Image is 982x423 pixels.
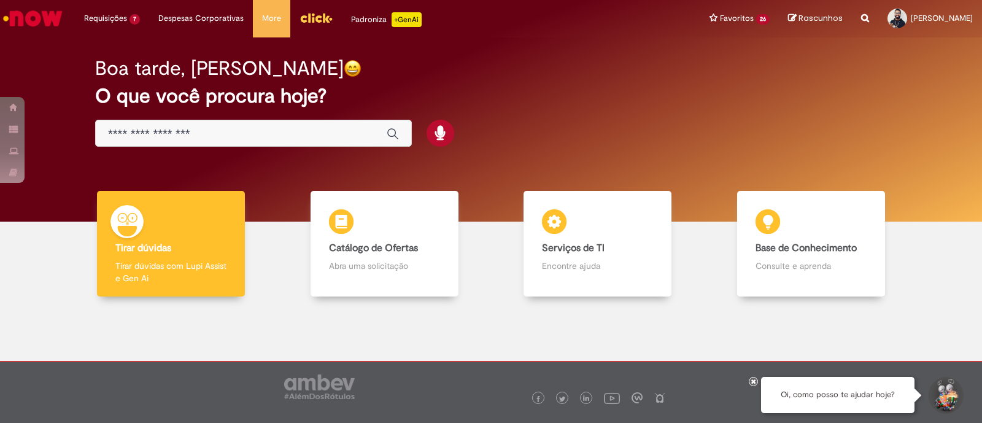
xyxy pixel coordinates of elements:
[788,13,843,25] a: Rascunhos
[911,13,973,23] span: [PERSON_NAME]
[392,12,422,27] p: +GenAi
[632,392,643,403] img: logo_footer_workplace.png
[720,12,754,25] span: Favoritos
[262,12,281,25] span: More
[130,14,140,25] span: 7
[705,191,918,297] a: Base de Conhecimento Consulte e aprenda
[64,191,278,297] a: Tirar dúvidas Tirar dúvidas com Lupi Assist e Gen Ai
[535,396,541,402] img: logo_footer_facebook.png
[278,191,492,297] a: Catálogo de Ofertas Abra uma solicitação
[95,58,344,79] h2: Boa tarde, [PERSON_NAME]
[491,191,705,297] a: Serviços de TI Encontre ajuda
[329,260,440,272] p: Abra uma solicitação
[604,390,620,406] img: logo_footer_youtube.png
[158,12,244,25] span: Despesas Corporativas
[927,377,964,414] button: Iniciar Conversa de Suporte
[761,377,914,413] div: Oi, como posso te ajudar hoje?
[329,242,418,254] b: Catálogo de Ofertas
[654,392,665,403] img: logo_footer_naosei.png
[115,260,226,284] p: Tirar dúvidas com Lupi Assist e Gen Ai
[542,260,653,272] p: Encontre ajuda
[284,374,355,399] img: logo_footer_ambev_rotulo_gray.png
[351,12,422,27] div: Padroniza
[756,242,857,254] b: Base de Conhecimento
[115,242,171,254] b: Tirar dúvidas
[559,396,565,402] img: logo_footer_twitter.png
[344,60,361,77] img: happy-face.png
[798,12,843,24] span: Rascunhos
[300,9,333,27] img: click_logo_yellow_360x200.png
[583,395,589,403] img: logo_footer_linkedin.png
[1,6,64,31] img: ServiceNow
[756,260,867,272] p: Consulte e aprenda
[756,14,770,25] span: 26
[95,85,887,107] h2: O que você procura hoje?
[84,12,127,25] span: Requisições
[542,242,605,254] b: Serviços de TI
